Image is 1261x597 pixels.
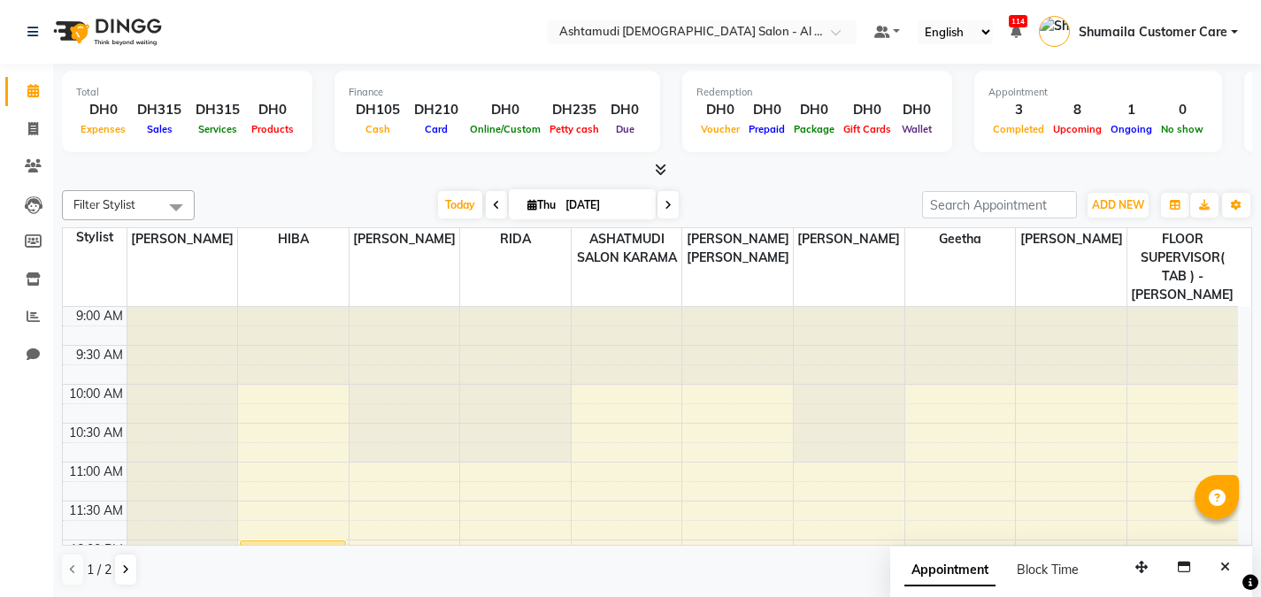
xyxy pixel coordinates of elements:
span: Prepaid [744,123,789,135]
div: MARINA, TK11, 12:00 PM-12:45 PM, Hot Oil Treatment [241,541,344,597]
a: 114 [1011,24,1021,40]
div: DH0 [696,100,744,120]
span: [PERSON_NAME] [794,228,904,250]
div: DH315 [130,100,188,120]
div: DH0 [465,100,545,120]
div: DH0 [76,100,130,120]
iframe: chat widget [1187,526,1243,579]
span: ASHATMUDI SALON KARAMA [572,228,682,269]
span: Ongoing [1106,123,1157,135]
div: DH0 [744,100,789,120]
img: Shumaila Customer Care [1039,16,1070,47]
span: ADD NEW [1092,198,1144,211]
span: Package [789,123,839,135]
div: Appointment [988,85,1208,100]
span: RIDA [460,228,571,250]
span: Upcoming [1049,123,1106,135]
div: 8 [1049,100,1106,120]
span: [PERSON_NAME] [PERSON_NAME] [682,228,793,269]
div: Finance [349,85,646,100]
input: Search Appointment [922,191,1077,218]
span: Services [194,123,242,135]
span: Card [420,123,452,135]
div: DH0 [604,100,646,120]
div: 10:30 AM [65,424,127,442]
div: Total [76,85,298,100]
div: DH0 [896,100,938,120]
span: 114 [1009,15,1027,27]
span: [PERSON_NAME] [350,228,460,250]
span: Voucher [696,123,744,135]
span: No show [1157,123,1208,135]
div: 9:30 AM [73,346,127,364]
div: Redemption [696,85,938,100]
span: [PERSON_NAME] [1016,228,1126,250]
span: Online/Custom [465,123,545,135]
span: Thu [523,198,560,211]
span: Cash [361,123,395,135]
div: 0 [1157,100,1208,120]
span: Due [611,123,639,135]
span: Wallet [897,123,936,135]
span: FLOOR SUPERVISOR( TAB ) -[PERSON_NAME] [1127,228,1238,306]
span: Completed [988,123,1049,135]
div: Stylist [63,228,127,247]
div: DH0 [839,100,896,120]
span: Today [438,191,482,218]
div: 10:00 AM [65,385,127,403]
span: HIBA [238,228,349,250]
div: DH0 [247,100,298,120]
div: 11:00 AM [65,463,127,481]
div: 3 [988,100,1049,120]
span: Appointment [904,555,996,586]
span: Petty cash [545,123,604,135]
span: Products [247,123,298,135]
div: 11:30 AM [65,501,127,520]
span: Expenses [76,123,130,135]
div: DH105 [349,100,407,120]
span: 1 / 2 [87,561,111,579]
span: Gift Cards [839,123,896,135]
span: Filter Stylist [73,197,135,211]
img: logo [45,7,166,57]
div: DH210 [407,100,465,120]
div: 9:00 AM [73,307,127,325]
button: ADD NEW [1088,193,1149,218]
span: Geetha [905,228,1016,250]
div: DH235 [545,100,604,120]
span: [PERSON_NAME] [127,228,238,250]
div: DH315 [188,100,247,120]
input: 2025-09-04 [560,192,649,218]
span: Block Time [1017,562,1079,578]
span: Shumaila Customer Care [1079,23,1227,42]
span: Sales [142,123,177,135]
div: 12:00 PM [66,540,127,559]
div: DH0 [789,100,839,120]
div: 1 [1106,100,1157,120]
